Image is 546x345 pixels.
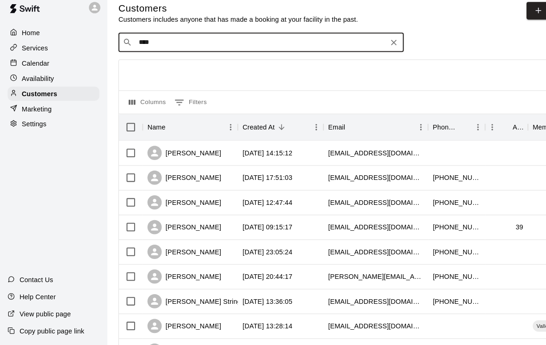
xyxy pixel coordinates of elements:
[236,297,285,307] div: 2025-08-10 13:36:05
[143,151,215,165] div: [PERSON_NAME]
[319,177,412,186] div: jmelbaum@gmail.com
[319,321,412,331] div: robpaco1966@gmail.com
[315,120,416,146] div: Email
[143,247,215,261] div: [PERSON_NAME]
[319,249,412,259] div: mikealam75@gmail.com
[123,101,164,116] button: Select columns
[236,321,285,331] div: 2025-08-10 13:28:14
[236,201,285,210] div: 2025-08-11 12:47:44
[161,126,174,139] button: Sort
[168,101,204,116] button: Show filters
[421,225,467,234] div: +13109107276
[217,126,231,140] button: Menu
[319,273,412,283] div: greg@annie-campbell.com
[143,175,215,189] div: [PERSON_NAME]
[421,297,467,307] div: +16175129583
[21,96,56,105] p: Customers
[7,49,97,63] a: Services
[421,177,467,186] div: +16083472202
[7,108,97,122] a: Marketing
[231,120,315,146] div: Created At
[336,126,349,139] button: Sort
[21,125,45,135] p: Settings
[21,111,50,120] p: Marketing
[236,249,285,259] div: 2025-08-10 23:05:24
[319,201,412,210] div: galitlerman@gmail.com
[416,120,472,146] div: Phone Number
[319,297,412,307] div: jestring@gmail.com
[319,225,412,234] div: jll723@yahoo.com
[143,223,215,237] div: [PERSON_NAME]
[472,126,486,140] button: Menu
[7,34,97,48] a: Home
[19,327,82,336] p: Copy public page link
[143,319,215,333] div: [PERSON_NAME]
[19,293,54,302] p: Help Center
[267,126,280,139] button: Sort
[7,64,97,78] a: Calendar
[421,201,467,210] div: +18186139980
[403,126,416,140] button: Menu
[319,153,412,162] div: danakraft@glic.us
[319,120,336,146] div: Email
[421,120,445,146] div: Phone Number
[19,310,69,319] p: View public page
[143,199,215,213] div: [PERSON_NAME]
[421,249,467,259] div: +13232700614
[21,81,53,90] p: Availability
[502,225,509,234] div: 39
[115,24,348,33] p: Customers includes anyone that has made a booking at your facility in the past.
[139,120,231,146] div: Name
[19,277,52,286] p: Contact Us
[458,126,472,140] button: Menu
[21,66,48,75] p: Calendar
[445,126,458,139] button: Sort
[236,225,285,234] div: 2025-08-11 09:15:17
[486,126,499,139] button: Sort
[472,120,514,146] div: Age
[236,120,267,146] div: Created At
[7,79,97,92] a: Availability
[115,41,393,60] div: Search customers by name or email
[499,120,509,146] div: Age
[7,93,97,107] a: Customers
[21,37,39,46] p: Home
[21,51,47,61] p: Services
[143,120,161,146] div: Name
[115,11,348,24] h5: Customers
[143,295,235,309] div: [PERSON_NAME] String
[143,271,215,285] div: [PERSON_NAME]
[236,273,285,283] div: 2025-08-10 20:44:17
[301,126,315,140] button: Menu
[236,177,285,186] div: 2025-08-11 17:51:03
[7,123,97,137] a: Settings
[236,153,285,162] div: 2025-08-13 14:15:12
[421,273,467,283] div: +19175534668
[377,44,390,57] button: Clear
